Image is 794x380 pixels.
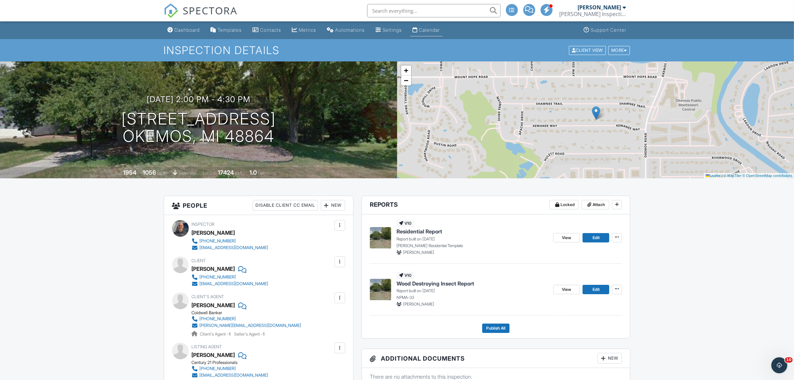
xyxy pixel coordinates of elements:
div: [PHONE_NUMBER] [200,238,236,244]
a: Support Center [581,24,629,36]
a: Contacts [250,24,284,36]
span: Listing Agent [192,344,222,349]
div: 1.0 [249,169,257,176]
span: sq. ft. [157,171,166,176]
div: Settings [383,27,402,33]
div: [PERSON_NAME][EMAIL_ADDRESS][DOMAIN_NAME] [200,323,301,328]
div: New [598,353,622,364]
span: − [404,76,408,84]
img: Marker [592,106,600,120]
a: [EMAIL_ADDRESS][DOMAIN_NAME] [192,372,268,379]
div: Contacts [260,27,281,33]
a: Zoom in [401,65,411,75]
a: [PHONE_NUMBER] [192,274,268,280]
a: [PHONE_NUMBER] [192,316,301,322]
img: The Best Home Inspection Software - Spectora [164,3,178,18]
div: Metrics [299,27,316,33]
a: Dashboard [165,24,203,36]
h3: [DATE] 2:00 pm - 4:30 pm [147,95,250,104]
span: Inspector [192,222,215,227]
span: sq.ft. [235,171,243,176]
div: Dashboard [175,27,200,33]
a: Metrics [289,24,319,36]
span: Seller's Agent - [234,332,265,337]
div: 1954 [123,169,136,176]
div: McNamara Inspections [560,11,626,17]
strong: 1 [229,332,231,337]
span: | [722,174,723,178]
strong: 1 [263,332,265,337]
a: © OpenStreetMap contributors [743,174,792,178]
div: [PERSON_NAME] [578,4,621,11]
div: Automations [335,27,365,33]
div: [PERSON_NAME] [192,264,235,274]
div: [EMAIL_ADDRESS][DOMAIN_NAME] [200,245,268,250]
span: SPECTORA [183,3,238,17]
div: [EMAIL_ADDRESS][DOMAIN_NAME] [200,281,268,287]
div: [PERSON_NAME] [192,228,235,238]
div: New [321,200,345,211]
a: SPECTORA [164,9,238,23]
h3: People [164,196,353,215]
span: Client's Agent - [200,332,232,337]
span: + [404,66,408,74]
div: Support Center [591,27,627,33]
div: Templates [218,27,242,33]
div: Client View [569,46,606,55]
h1: [STREET_ADDRESS] Okemos, MI 48864 [121,110,276,146]
div: More [608,46,630,55]
div: Disable Client CC Email [252,200,318,211]
a: Leaflet [706,174,721,178]
a: [PHONE_NUMBER] [192,365,268,372]
div: [PHONE_NUMBER] [200,274,236,280]
span: Built [115,171,122,176]
a: [PERSON_NAME] [192,350,235,360]
a: [EMAIL_ADDRESS][DOMAIN_NAME] [192,280,268,287]
a: Zoom out [401,75,411,85]
span: Client [192,258,206,263]
a: Calendar [410,24,443,36]
span: Lot Size [203,171,217,176]
h3: Additional Documents [362,349,630,368]
div: Coldwell Banker [192,310,307,316]
a: [PERSON_NAME] [192,300,235,310]
div: Century 21 Professionals [192,360,274,365]
div: 1056 [143,169,156,176]
a: [PHONE_NUMBER] [192,238,268,244]
div: 17424 [218,169,234,176]
span: bathrooms [258,171,277,176]
div: [EMAIL_ADDRESS][DOMAIN_NAME] [200,373,268,378]
input: Search everything... [367,4,501,17]
div: [PHONE_NUMBER] [200,366,236,371]
span: 10 [785,357,793,363]
h1: Inspection Details [164,44,631,56]
iframe: Intercom live chat [771,357,787,373]
a: Settings [373,24,405,36]
a: [PERSON_NAME][EMAIL_ADDRESS][DOMAIN_NAME] [192,322,301,329]
a: Automations (Advanced) [324,24,368,36]
a: Templates [208,24,245,36]
span: basement [178,171,196,176]
div: [PHONE_NUMBER] [200,316,236,322]
a: Client View [568,47,608,52]
div: Calendar [419,27,440,33]
a: [EMAIL_ADDRESS][DOMAIN_NAME] [192,244,268,251]
span: Client's Agent [192,294,224,299]
a: © MapTiler [724,174,742,178]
